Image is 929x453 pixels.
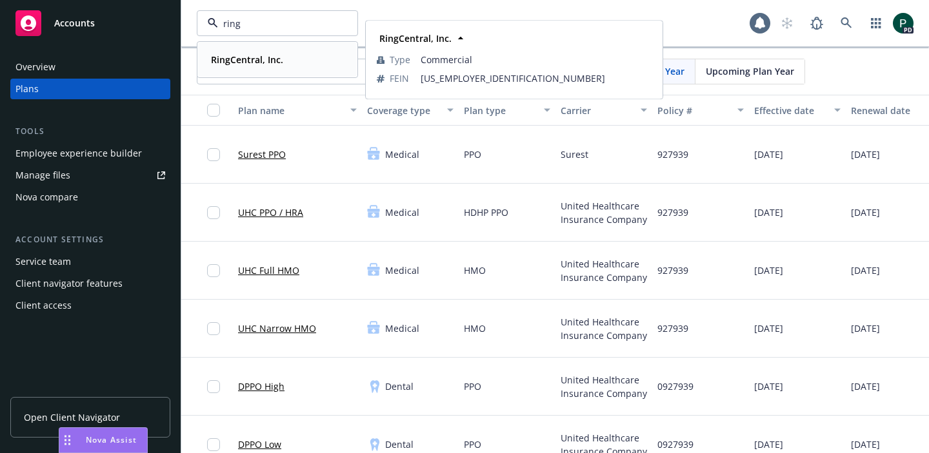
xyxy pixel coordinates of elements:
[238,148,286,161] a: Surest PPO
[657,206,688,219] span: 927939
[15,79,39,99] div: Plans
[561,257,647,284] span: United Healthcare Insurance Company
[10,79,170,99] a: Plans
[207,322,220,335] input: Toggle Row Selected
[238,380,285,393] a: DPPO High
[657,104,730,117] div: Policy #
[464,104,536,117] div: Plan type
[657,380,694,393] span: 0927939
[851,148,880,161] span: [DATE]
[10,251,170,272] a: Service team
[834,10,859,36] a: Search
[207,148,220,161] input: Toggle Row Selected
[15,273,123,294] div: Client navigator features
[379,32,452,44] strong: RingCentral, Inc.
[218,17,332,30] input: Filter by keyword
[851,438,880,451] span: [DATE]
[207,264,220,277] input: Toggle Row Selected
[754,438,783,451] span: [DATE]
[464,206,508,219] span: HDHP PPO
[207,206,220,219] input: Toggle Row Selected
[59,427,148,453] button: Nova Assist
[207,104,220,117] input: Select all
[238,206,303,219] a: UHC PPO / HRA
[238,438,281,451] a: DPPO Low
[238,322,316,335] a: UHC Narrow HMO
[10,273,170,294] a: Client navigator features
[851,380,880,393] span: [DATE]
[657,264,688,277] span: 927939
[893,13,914,34] img: photo
[24,410,120,424] span: Open Client Navigator
[561,199,647,226] span: United Healthcare Insurance Company
[54,18,95,28] span: Accounts
[851,264,880,277] span: [DATE]
[754,104,826,117] div: Effective date
[561,104,633,117] div: Carrier
[561,148,588,161] span: Surest
[10,125,170,138] div: Tools
[10,295,170,316] a: Client access
[207,380,220,393] input: Toggle Row Selected
[15,251,71,272] div: Service team
[207,438,220,451] input: Toggle Row Selected
[421,53,652,66] span: Commercial
[15,187,78,207] div: Nova compare
[754,322,783,335] span: [DATE]
[15,165,70,186] div: Manage files
[10,233,170,246] div: Account settings
[464,438,481,451] span: PPO
[15,143,142,164] div: Employee experience builder
[385,438,414,451] span: Dental
[362,95,459,126] button: Coverage type
[385,148,419,161] span: Medical
[86,434,137,445] span: Nova Assist
[459,95,555,126] button: Plan type
[652,95,749,126] button: Policy #
[561,373,647,400] span: United Healthcare Insurance Company
[211,53,283,66] strong: RingCentral, Inc.
[390,53,410,66] span: Type
[555,95,652,126] button: Carrier
[10,187,170,207] a: Nova compare
[464,380,481,393] span: PPO
[657,438,694,451] span: 0927939
[238,264,299,277] a: UHC Full HMO
[10,143,170,164] a: Employee experience builder
[367,104,439,117] div: Coverage type
[464,148,481,161] span: PPO
[385,380,414,393] span: Dental
[10,165,170,186] a: Manage files
[385,206,419,219] span: Medical
[851,322,880,335] span: [DATE]
[10,5,170,41] a: Accounts
[15,295,72,316] div: Client access
[851,206,880,219] span: [DATE]
[561,315,647,342] span: United Healthcare Insurance Company
[385,264,419,277] span: Medical
[754,148,783,161] span: [DATE]
[657,322,688,335] span: 927939
[754,264,783,277] span: [DATE]
[749,95,846,126] button: Effective date
[421,72,652,85] span: [US_EMPLOYER_IDENTIFICATION_NUMBER]
[385,322,419,335] span: Medical
[233,95,362,126] button: Plan name
[464,264,486,277] span: HMO
[464,322,486,335] span: HMO
[15,57,55,77] div: Overview
[706,64,794,78] span: Upcoming Plan Year
[657,148,688,161] span: 927939
[754,380,783,393] span: [DATE]
[804,10,830,36] a: Report a Bug
[754,206,783,219] span: [DATE]
[774,10,800,36] a: Start snowing
[10,57,170,77] a: Overview
[863,10,889,36] a: Switch app
[59,428,75,452] div: Drag to move
[851,104,923,117] div: Renewal date
[390,72,409,85] span: FEIN
[238,104,343,117] div: Plan name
